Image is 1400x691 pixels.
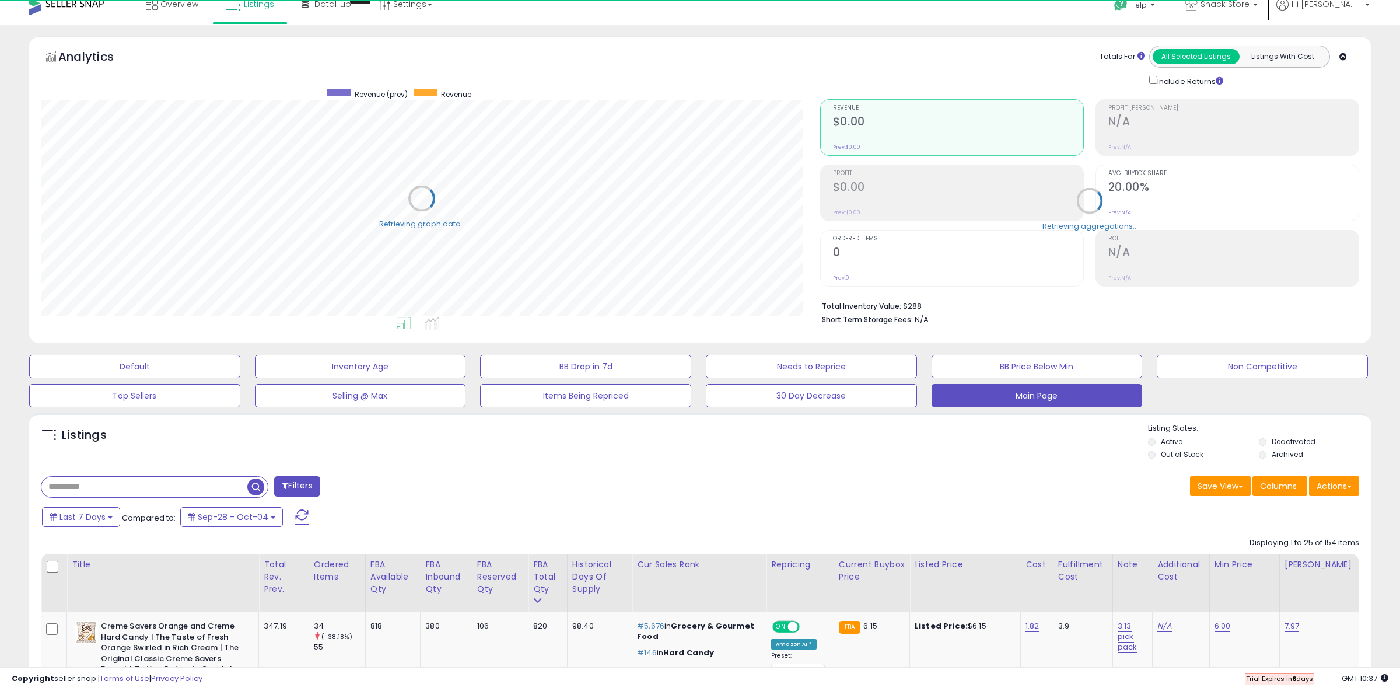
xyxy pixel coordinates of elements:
div: Listed Price [915,559,1016,571]
small: FBA [839,621,860,634]
div: 380 [425,621,463,631]
div: Historical Days Of Supply [572,559,627,595]
div: Additional Cost [1157,559,1205,583]
a: 7.97 [1284,620,1300,632]
p: in [637,621,757,642]
button: Columns [1252,476,1307,496]
div: Displaying 1 to 25 of 154 items [1249,538,1359,549]
img: 51k2bSa+keL._SL40_.jpg [75,621,98,644]
button: Main Page [932,384,1143,407]
button: Top Sellers [29,384,240,407]
button: Listings With Cost [1239,49,1326,64]
div: 820 [533,621,558,631]
div: 3.9 [1058,621,1104,631]
a: Terms of Use [100,673,149,684]
div: Retrieving aggregations.. [1042,221,1136,231]
div: 34 [314,621,365,631]
a: Privacy Policy [151,673,202,684]
a: 1.82 [1025,620,1039,632]
span: ON [773,622,788,632]
button: Sep-28 - Oct-04 [180,507,283,527]
span: Grocery & Gourmet Food [637,620,754,642]
label: Deactivated [1272,437,1315,446]
p: in [637,648,757,658]
div: Min Price [1214,559,1275,571]
button: Needs to Reprice [706,355,917,378]
button: BB Drop in 7d [480,355,691,378]
b: Listed Price: [915,620,968,631]
p: Listing States: [1148,423,1371,434]
label: Active [1161,437,1182,446]
span: #5,676 [637,620,664,631]
div: Repricing [771,559,829,571]
button: Filters [274,476,320,497]
button: 30 Day Decrease [706,384,917,407]
span: Last 7 Days [60,511,106,523]
span: 2025-10-15 10:37 GMT [1342,673,1388,684]
div: FBA inbound Qty [425,559,467,595]
div: 55 [314,642,365,652]
div: FBA Reserved Qty [477,559,523,595]
button: BB Price Below Min [932,355,1143,378]
h5: Analytics [58,48,136,68]
strong: Copyright [12,673,54,684]
div: Totals For [1100,51,1145,62]
a: N/A [1157,620,1171,632]
span: Columns [1260,480,1297,492]
button: Selling @ Max [255,384,466,407]
span: Trial Expires in days [1246,674,1313,683]
span: Sep-28 - Oct-04 [198,511,268,523]
div: seller snap | | [12,673,202,685]
a: 6.00 [1214,620,1231,632]
b: Creme Savers Orange and Creme Hard Candy | The Taste of Fresh Orange Swirled in Rich Cream | The ... [101,621,243,689]
label: Out of Stock [1161,449,1203,459]
button: Default [29,355,240,378]
button: All Selected Listings [1153,49,1240,64]
span: Hard Candy [663,647,715,658]
div: FBA Available Qty [370,559,415,595]
div: Cur Sales Rank [637,559,761,571]
h5: Listings [62,427,107,444]
div: Cost [1025,559,1048,571]
span: OFF [798,622,817,632]
button: Non Competitive [1157,355,1368,378]
small: (-38.18%) [321,632,352,641]
div: Total Rev. Prev. [264,559,304,595]
span: Compared to: [122,512,176,524]
button: Items Being Repriced [480,384,691,407]
div: Preset: [771,652,825,678]
div: Include Returns [1140,74,1237,88]
div: FBA Total Qty [533,559,562,595]
button: Actions [1309,476,1359,496]
span: 6.15 [863,620,877,631]
div: 106 [477,621,519,631]
span: #146 [637,647,657,658]
label: Archived [1272,449,1303,459]
a: 3.13 pick pack [1118,620,1137,653]
div: Fulfillment Cost [1058,559,1108,583]
div: Amazon AI * [771,639,817,650]
div: Ordered Items [314,559,360,583]
div: $6.15 [915,621,1012,631]
button: Save View [1190,476,1251,496]
button: Inventory Age [255,355,466,378]
button: Last 7 Days [42,507,120,527]
div: Title [72,559,254,571]
b: 6 [1292,674,1296,683]
div: Note [1118,559,1147,571]
div: 818 [370,621,411,631]
div: [PERSON_NAME] [1284,559,1354,571]
div: 347.19 [264,621,300,631]
div: Current Buybox Price [839,559,905,583]
div: Retrieving graph data.. [379,218,464,229]
div: 98.40 [572,621,623,631]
